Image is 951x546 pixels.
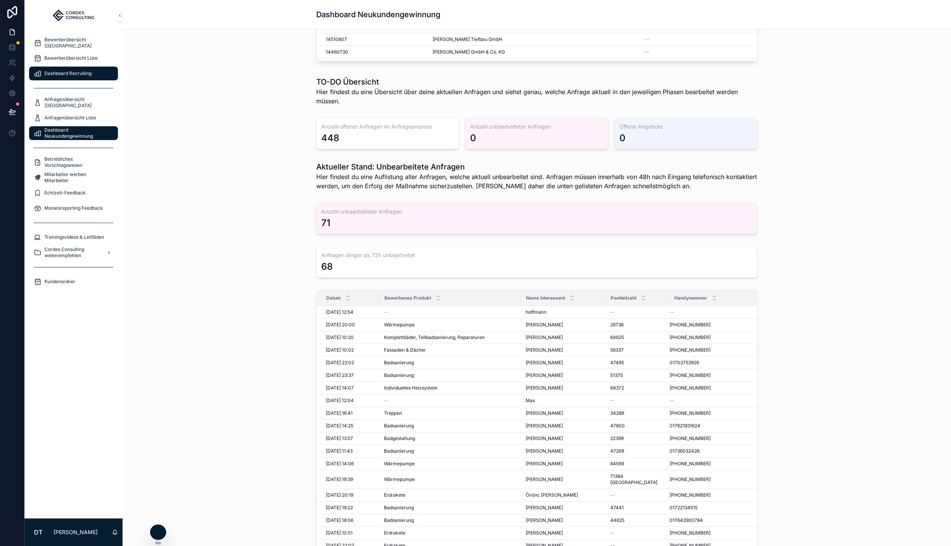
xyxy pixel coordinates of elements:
[610,505,665,511] a: 47441
[610,309,615,315] span: --
[610,398,615,404] span: --
[326,322,355,328] span: [DATE] 20:00
[326,334,354,341] span: [DATE] 10:20
[326,530,375,536] a: [DATE] 10:51
[670,530,747,536] a: [PHONE_NUMBER]
[29,51,118,65] a: Bewerberübersicht Liste
[384,505,516,511] a: Badsanierung
[326,423,375,429] a: [DATE] 14:25
[384,410,402,416] span: Treppen
[526,517,563,523] span: [PERSON_NAME]
[384,476,415,482] span: Wärmepumpe
[384,492,405,498] span: Erdrakete
[670,309,747,315] a: --
[526,334,601,341] a: [PERSON_NAME]
[526,309,546,315] span: hoffmann
[326,492,375,498] a: [DATE] 20:19
[44,246,100,259] span: Cordes Consulting weiterempfehlen
[526,410,601,416] a: [PERSON_NAME]
[316,172,757,191] span: Hier findest du eine Auflistung aller Anfragen, welche aktuell unbearbeitet sind. Anfragen müssen...
[29,201,118,215] a: Monatsreporting Feedback
[670,398,674,404] span: --
[670,360,747,366] a: 01702753926
[44,279,75,285] span: Kundenordner
[29,96,118,109] a: Anfragenübersicht [GEOGRAPHIC_DATA]
[29,246,118,259] a: Cordes Consulting weiterempfehlen
[326,49,348,55] span: 14460730
[44,55,98,61] span: Bewerberübersicht Liste
[384,461,516,467] a: Wärmepumpe
[326,36,347,42] span: 14510807
[326,492,353,498] span: [DATE] 20:19
[54,528,98,536] p: [PERSON_NAME]
[470,132,476,144] div: 0
[44,156,110,168] span: Betriebliches Vorschlagswesen
[326,435,353,442] span: [DATE] 13:57
[326,448,353,454] span: [DATE] 11:43
[526,530,601,536] a: [PERSON_NAME]
[610,530,615,536] span: --
[44,96,110,109] span: Anfragenübersicht [GEOGRAPHIC_DATA]
[29,275,118,288] a: Kundenordner
[526,347,601,353] a: [PERSON_NAME]
[326,530,353,536] span: [DATE] 10:51
[44,127,110,139] span: Dashboard Neukundengewinnung
[526,398,601,404] a: Max
[670,410,747,416] a: [PHONE_NUMBER]
[670,492,711,498] span: [PHONE_NUMBER]
[384,492,516,498] a: Erdrakete
[326,410,375,416] a: [DATE] 16:41
[29,111,118,125] a: Anfragenübersicht Liste
[526,448,563,454] span: [PERSON_NAME]
[384,322,516,328] a: Wärmepumpe
[326,505,375,511] a: [DATE] 19:22
[610,385,665,391] a: 64372
[384,360,414,366] span: Badsanierung
[610,505,624,511] span: 47441
[611,295,636,301] span: Postleitzahl
[384,334,516,341] a: Komplettbäder, Teilbadsanierung, Reparaturen
[44,115,96,121] span: Anfragenübersicht Liste
[610,334,665,341] a: 64625
[384,423,414,429] span: Badsanierung
[610,461,624,467] span: 84569
[526,517,601,523] a: [PERSON_NAME]
[610,334,624,341] span: 64625
[384,505,414,511] span: Badsanierung
[326,476,375,482] a: [DATE] 19:39
[384,517,516,523] a: Badsanierung
[384,385,516,391] a: Individuelles Heizsystem
[384,347,516,353] a: Fassaden & Dächer
[470,123,603,130] h3: Anzahl unbearbeiteter Anfragen
[326,517,375,523] a: [DATE] 18:06
[526,461,601,467] a: [PERSON_NAME]
[670,461,711,467] span: [PHONE_NUMBER]
[526,334,563,341] span: [PERSON_NAME]
[670,309,674,315] span: --
[321,261,333,273] div: 68
[610,492,615,498] span: --
[670,448,699,454] span: 01736032426
[384,461,415,467] span: Wärmepumpe
[670,410,711,416] span: [PHONE_NUMBER]
[526,492,601,498] a: Övünc [PERSON_NAME]
[670,423,747,429] a: 017621931624
[29,230,118,244] a: Trainingsvideos & Leitfäden
[44,234,104,240] span: Trainingsvideos & Leitfäden
[326,322,375,328] a: [DATE] 20:00
[384,372,516,378] a: Badsanierung
[526,476,563,482] span: [PERSON_NAME]
[326,347,375,353] a: [DATE] 10:02
[384,410,516,416] a: Treppen
[670,360,699,366] span: 01702753926
[670,385,711,391] span: [PHONE_NUMBER]
[610,360,665,366] a: 47495
[321,251,752,259] h3: Anfragen länger als 72h unbearbeitet
[619,123,752,130] h3: Offene Angebote
[326,372,354,378] span: [DATE] 23:37
[29,171,118,184] a: Mitarbeiter werben Mitarbeiter
[326,398,375,404] a: [DATE] 12:04
[526,347,563,353] span: [PERSON_NAME]
[526,423,601,429] a: [PERSON_NAME]
[526,435,601,442] a: [PERSON_NAME]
